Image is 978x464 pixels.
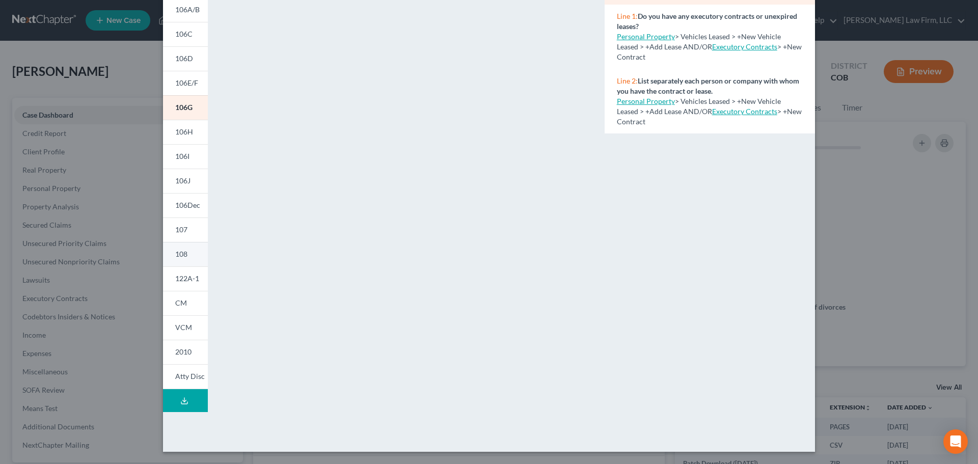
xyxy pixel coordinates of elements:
strong: Do you have any executory contracts or unexpired leases? [617,12,797,31]
a: VCM [163,315,208,340]
span: CM [175,298,187,307]
a: 2010 [163,340,208,364]
span: 122A-1 [175,274,199,283]
span: 2010 [175,347,192,356]
a: 106D [163,46,208,71]
span: 106I [175,152,189,160]
a: 106Dec [163,193,208,217]
a: 106C [163,22,208,46]
a: 106E/F [163,71,208,95]
span: 106C [175,30,193,38]
a: Executory Contracts [712,107,777,116]
div: Open Intercom Messenger [943,429,968,454]
span: > Vehicles Leased > +New Vehicle Leased > +Add Lease AND/OR [617,97,781,116]
span: 106H [175,127,193,136]
span: Line 2: [617,76,638,85]
a: CM [163,291,208,315]
span: 106J [175,176,191,185]
a: 106G [163,95,208,120]
span: VCM [175,323,192,332]
a: 106H [163,120,208,144]
span: 108 [175,250,187,258]
a: Executory Contracts [712,42,777,51]
span: Line 1: [617,12,638,20]
a: 106J [163,169,208,193]
span: 106A/B [175,5,200,14]
span: 106E/F [175,78,198,87]
span: Atty Disc [175,372,205,380]
span: 106G [175,103,193,112]
a: Personal Property [617,97,675,105]
span: > +New Contract [617,107,802,126]
a: 106I [163,144,208,169]
a: Atty Disc [163,364,208,389]
a: 107 [163,217,208,242]
a: 122A-1 [163,266,208,291]
span: > Vehicles Leased > +New Vehicle Leased > +Add Lease AND/OR [617,32,781,51]
span: 107 [175,225,187,234]
span: 106D [175,54,193,63]
a: 108 [163,242,208,266]
strong: List separately each person or company with whom you have the contract or lease. [617,76,799,95]
a: Personal Property [617,32,675,41]
span: 106Dec [175,201,200,209]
